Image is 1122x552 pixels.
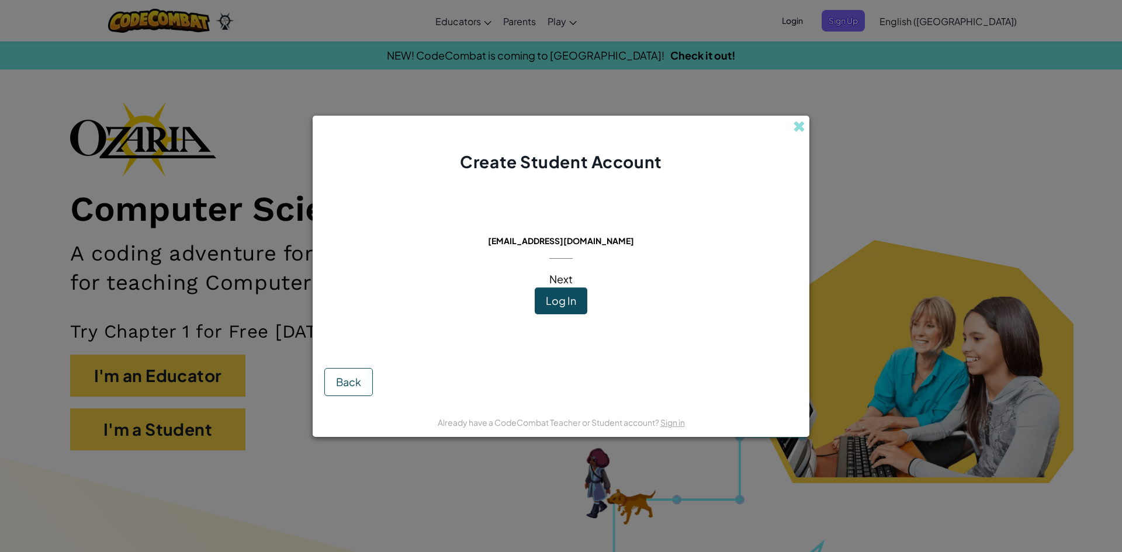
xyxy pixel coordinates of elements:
span: Create Student Account [460,151,662,172]
button: Back [324,368,373,396]
span: Already have a CodeCombat Teacher or Student account? [438,417,660,428]
button: Log In [535,287,587,314]
span: Next [549,272,573,286]
span: Back [336,375,361,388]
span: Log In [546,294,576,307]
span: [EMAIL_ADDRESS][DOMAIN_NAME] [488,235,634,246]
a: Sign in [660,417,685,428]
span: This email is already in use: [479,219,644,232]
